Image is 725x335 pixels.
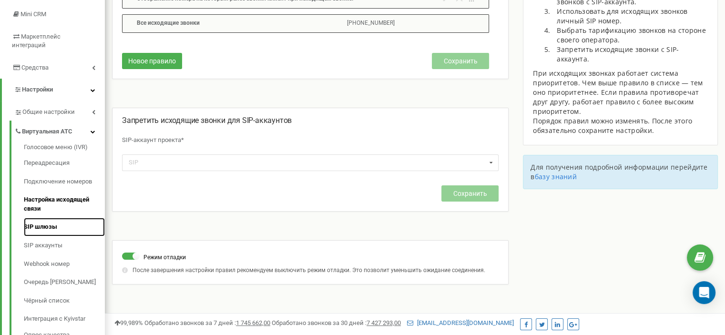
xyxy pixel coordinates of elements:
a: базу знаний [535,172,577,181]
span: Виртуальная АТС [22,127,72,136]
span: SIP-аккаунт проекта* [122,136,184,143]
button: Сохранить [432,53,489,69]
span: Средства [21,64,49,71]
a: Виртуальная АТС [14,121,105,140]
span: Обработано звонков за 7 дней : [144,319,270,326]
span: Настройки [22,86,53,93]
button: Новое правило [122,53,182,69]
div: Порядок правил можно изменять. После этого обязательно сохраните настройки. [533,116,708,135]
a: SIP аккаунты [24,236,105,255]
button: Сохранить [441,185,499,202]
a: Очередь [PERSON_NAME] [24,273,105,292]
a: SIP шлюзы [24,218,105,236]
a: Webhook номер [24,255,105,274]
span: Все исходящие звонки [137,20,200,26]
li: Запретить исходящие звонки с SIP-аккаунта. [552,45,708,64]
span: Запретить исходящие звонки для SIP-аккаунтов [122,116,292,125]
span: Маркетплейс интеграций [12,33,61,49]
a: Настройка исходящей связи [24,191,105,218]
div: SIP [126,157,151,168]
div: При исходящих звонках работает система приоритетов. Чем выше правило в списке — тем оно приоритет... [533,69,708,116]
span: Обработано звонков за 30 дней : [272,319,401,326]
span: Новое правило [128,57,176,65]
span: Режим отладки [143,254,186,261]
p: [PHONE_NUMBER] [347,19,395,28]
a: Настройки [2,79,105,101]
a: [EMAIL_ADDRESS][DOMAIN_NAME] [407,319,514,326]
a: Переадресация [24,154,105,173]
span: Общие настройки [22,108,75,117]
span: Сохранить [453,190,487,197]
u: 1 745 662,00 [236,319,270,326]
u: 7 427 293,00 [367,319,401,326]
span: Mini CRM [20,10,46,18]
a: Общие настройки [14,101,105,121]
p: Для получения подробной информации перейдите в [531,162,710,182]
span: После завершения настройки правил рекомендуем выключить режим отладки. Это позволит уменьшить ожи... [133,267,485,274]
div: Open Intercom Messenger [693,281,715,304]
li: Использовать для исходящих звонков личный SIP номер. [552,7,708,26]
span: 99,989% [114,319,143,326]
li: Выбрать тарификацию звонков на стороне своего оператора. [552,26,708,45]
a: Интеграция с Kyivstar [24,310,105,328]
a: Подключение номеров [24,173,105,191]
a: Чёрный список [24,292,105,310]
a: Голосовое меню (IVR) [24,143,105,154]
span: Сохранить [444,57,478,65]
